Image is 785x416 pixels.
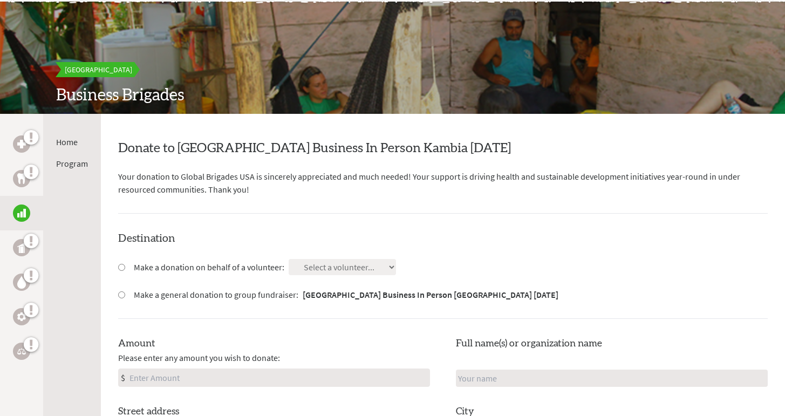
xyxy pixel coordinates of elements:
[13,343,30,360] a: Legal Empowerment
[119,369,127,386] div: $
[456,370,768,387] input: Your name
[118,336,155,351] label: Amount
[56,62,141,77] a: [GEOGRAPHIC_DATA]
[56,135,88,148] li: Home
[17,348,26,354] img: Legal Empowerment
[17,209,26,217] img: Business
[456,336,602,351] label: Full name(s) or organization name
[13,170,30,187] a: Dental
[17,276,26,288] img: Water
[17,173,26,183] img: Dental
[17,242,26,253] img: Public Health
[56,158,88,169] a: Program
[127,369,429,386] input: Enter Amount
[13,204,30,222] a: Business
[56,157,88,170] li: Program
[65,65,132,74] span: [GEOGRAPHIC_DATA]
[118,351,280,364] span: Please enter any amount you wish to donate:
[134,261,284,274] label: Make a donation on behalf of a volunteer:
[13,274,30,291] a: Water
[17,140,26,148] img: Medical
[13,308,30,325] a: Engineering
[134,288,558,301] label: Make a general donation to group fundraiser:
[118,170,768,196] p: Your donation to Global Brigades USA is sincerely appreciated and much needed! Your support is dr...
[13,135,30,153] a: Medical
[303,289,558,300] strong: [GEOGRAPHIC_DATA] Business In Person [GEOGRAPHIC_DATA] [DATE]
[13,239,30,256] a: Public Health
[56,137,78,147] a: Home
[56,86,729,105] h2: Business Brigades
[118,231,768,246] h4: Destination
[17,312,26,321] img: Engineering
[118,140,768,157] h2: Donate to [GEOGRAPHIC_DATA] Business In Person Kambia [DATE]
